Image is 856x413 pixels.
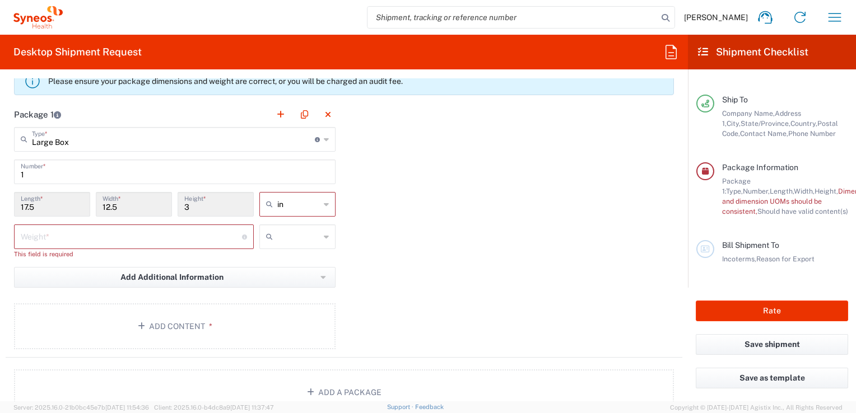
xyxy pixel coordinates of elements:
[722,177,751,195] span: Package 1:
[48,76,669,86] p: Please ensure your package dimensions and weight are correct, or you will be charged an audit fee.
[14,267,336,288] button: Add Additional Information
[757,207,848,215] span: Should have valid content(s)
[14,109,61,120] h2: Package 1
[387,403,415,410] a: Support
[741,119,790,128] span: State/Province,
[727,119,741,128] span: City,
[698,45,808,59] h2: Shipment Checklist
[722,255,756,263] span: Incoterms,
[14,249,254,259] div: This field is required
[794,187,815,195] span: Width,
[415,403,444,410] a: Feedback
[154,404,274,411] span: Client: 2025.16.0-b4dc8a9
[696,368,848,388] button: Save as template
[13,45,142,59] h2: Desktop Shipment Request
[14,303,336,349] button: Add Content*
[13,404,149,411] span: Server: 2025.16.0-21b0bc45e7b
[670,402,843,412] span: Copyright © [DATE]-[DATE] Agistix Inc., All Rights Reserved
[770,187,794,195] span: Length,
[696,301,848,321] button: Rate
[726,187,743,195] span: Type,
[815,187,838,195] span: Height,
[684,12,748,22] span: [PERSON_NAME]
[743,187,770,195] span: Number,
[790,119,817,128] span: Country,
[105,404,149,411] span: [DATE] 11:54:36
[722,109,775,118] span: Company Name,
[740,129,788,138] span: Contact Name,
[367,7,658,28] input: Shipment, tracking or reference number
[756,255,815,263] span: Reason for Export
[120,272,224,283] span: Add Additional Information
[230,404,274,411] span: [DATE] 11:37:47
[696,334,848,355] button: Save shipment
[788,129,836,138] span: Phone Number
[722,241,779,250] span: Bill Shipment To
[722,95,748,104] span: Ship To
[722,163,798,172] span: Package Information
